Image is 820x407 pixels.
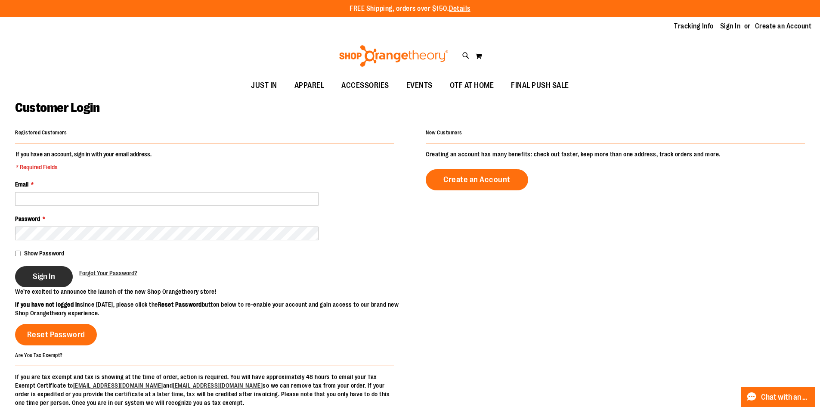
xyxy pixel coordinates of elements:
[15,150,152,171] legend: If you have an account, sign in with your email address.
[511,76,569,95] span: FINAL PUSH SALE
[15,324,97,345] a: Reset Password
[341,76,389,95] span: ACCESSORIES
[15,301,80,308] strong: If you have not logged in
[173,382,263,389] a: [EMAIL_ADDRESS][DOMAIN_NAME]
[15,215,40,222] span: Password
[755,22,812,31] a: Create an Account
[426,150,805,158] p: Creating an account has many benefits: check out faster, keep more than one address, track orders...
[79,270,137,277] span: Forgot Your Password?
[15,130,67,136] strong: Registered Customers
[294,76,325,95] span: APPAREL
[24,250,64,257] span: Show Password
[761,393,810,401] span: Chat with an Expert
[338,45,449,67] img: Shop Orangetheory
[741,387,815,407] button: Chat with an Expert
[426,130,462,136] strong: New Customers
[15,287,410,296] p: We’re excited to announce the launch of the new Shop Orangetheory store!
[350,4,470,14] p: FREE Shipping, orders over $150.
[406,76,433,95] span: EVENTS
[15,300,410,317] p: since [DATE], please click the button below to re-enable your account and gain access to our bran...
[251,76,277,95] span: JUST IN
[426,169,528,190] a: Create an Account
[674,22,714,31] a: Tracking Info
[15,100,99,115] span: Customer Login
[15,266,73,287] button: Sign In
[15,373,394,407] p: If you are tax exempt and tax is showing at the time of order, action is required. You will have ...
[158,301,202,308] strong: Reset Password
[449,5,470,12] a: Details
[15,181,28,188] span: Email
[450,76,494,95] span: OTF AT HOME
[15,352,63,358] strong: Are You Tax Exempt?
[27,330,85,339] span: Reset Password
[73,382,163,389] a: [EMAIL_ADDRESS][DOMAIN_NAME]
[16,163,152,171] span: * Required Fields
[33,272,55,281] span: Sign In
[720,22,741,31] a: Sign In
[79,269,137,277] a: Forgot Your Password?
[443,175,511,184] span: Create an Account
